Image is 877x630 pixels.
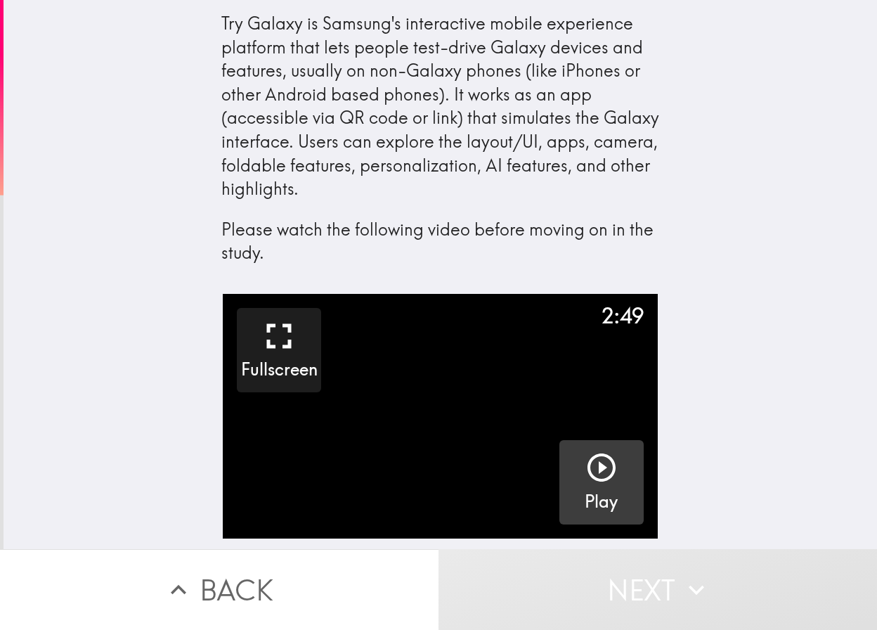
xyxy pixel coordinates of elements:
div: Try Galaxy is Samsung's interactive mobile experience platform that lets people test-drive Galaxy... [221,12,660,265]
h5: Play [585,490,618,514]
p: Please watch the following video before moving on in the study. [221,218,660,265]
button: Fullscreen [237,308,321,392]
h5: Fullscreen [241,358,318,382]
button: Next [438,549,877,630]
button: Play [559,440,644,525]
div: 2:49 [602,301,644,330]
